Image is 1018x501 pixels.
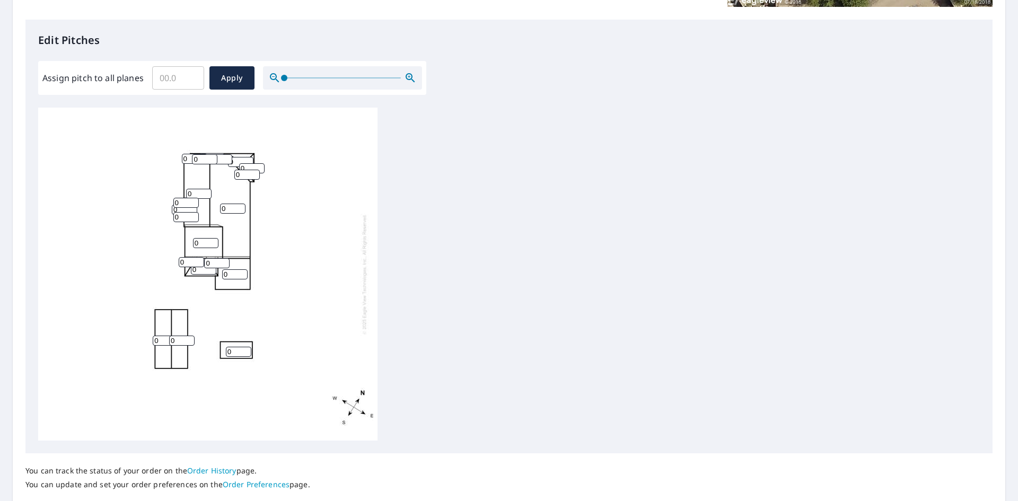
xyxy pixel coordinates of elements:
span: Apply [218,72,246,85]
p: You can track the status of your order on the page. [25,466,310,476]
p: You can update and set your order preferences on the page. [25,480,310,489]
input: 00.0 [152,63,204,93]
button: Apply [209,66,254,90]
p: Edit Pitches [38,32,980,48]
a: Order Preferences [223,479,289,489]
a: Order History [187,465,236,476]
label: Assign pitch to all planes [42,72,144,84]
